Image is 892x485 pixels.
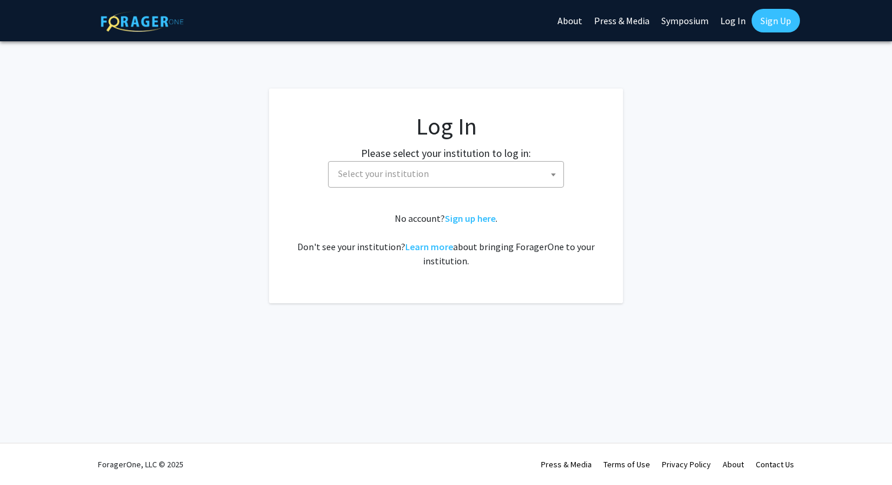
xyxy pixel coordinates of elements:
[752,9,800,32] a: Sign Up
[405,241,453,253] a: Learn more about bringing ForagerOne to your institution
[604,459,650,470] a: Terms of Use
[101,11,183,32] img: ForagerOne Logo
[445,212,496,224] a: Sign up here
[333,162,563,186] span: Select your institution
[293,112,599,140] h1: Log In
[338,168,429,179] span: Select your institution
[723,459,744,470] a: About
[293,211,599,268] div: No account? . Don't see your institution? about bringing ForagerOne to your institution.
[662,459,711,470] a: Privacy Policy
[361,145,531,161] label: Please select your institution to log in:
[98,444,183,485] div: ForagerOne, LLC © 2025
[756,459,794,470] a: Contact Us
[541,459,592,470] a: Press & Media
[328,161,564,188] span: Select your institution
